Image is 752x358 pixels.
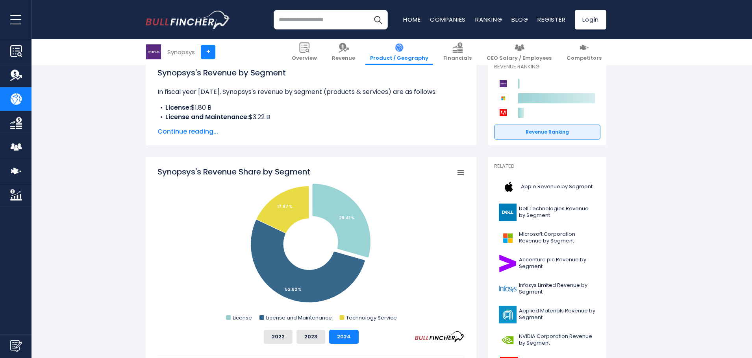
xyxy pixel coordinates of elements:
[443,55,472,62] span: Financials
[157,67,465,79] h1: Synopsys's Revenue by Segment
[368,10,388,29] button: Search
[292,55,317,62] span: Overview
[494,278,600,300] a: Infosys Limited Revenue by Segment
[157,87,465,97] p: In fiscal year [DATE], Synopsys's revenue by segment (products & services) are as follows:
[499,306,517,323] img: AMAT logo
[285,286,302,292] tspan: 52.62 %
[146,44,161,59] img: SNPS logo
[296,330,325,344] button: 2023
[519,231,596,244] span: Microsoft Corporation Revenue by Segment
[499,255,517,272] img: ACN logo
[511,15,528,24] a: Blog
[499,178,519,196] img: AAPL logo
[157,127,465,136] span: Continue reading...
[346,314,397,321] text: Technology Service
[157,103,465,112] li: $1.80 B
[519,333,596,347] span: NVIDIA Corporation Revenue by Segment
[494,304,600,325] a: Applied Materials Revenue by Segment
[430,15,466,24] a: Companies
[499,331,517,349] img: NVDA logo
[487,55,552,62] span: CEO Salary / Employees
[439,39,476,65] a: Financials
[499,204,517,221] img: DELL logo
[519,308,596,321] span: Applied Materials Revenue by Segment
[482,39,556,65] a: CEO Salary / Employees
[519,282,596,296] span: Infosys Limited Revenue by Segment
[157,166,465,323] svg: Synopsys's Revenue Share by Segment
[157,166,310,177] tspan: Synopsys's Revenue Share by Segment
[146,11,230,29] img: bullfincher logo
[339,215,355,221] tspan: 29.41 %
[264,330,293,344] button: 2022
[575,10,606,29] a: Login
[567,55,602,62] span: Competitors
[562,39,606,65] a: Competitors
[494,64,600,70] p: Revenue Ranking
[494,163,600,170] p: Related
[494,253,600,274] a: Accenture plc Revenue by Segment
[332,55,355,62] span: Revenue
[494,176,600,198] a: Apple Revenue by Segment
[499,229,517,247] img: MSFT logo
[498,108,508,118] img: Adobe competitors logo
[146,11,230,29] a: Go to homepage
[499,280,517,298] img: INFY logo
[494,202,600,223] a: Dell Technologies Revenue by Segment
[266,314,332,321] text: License and Maintenance
[157,112,465,122] li: $3.22 B
[233,314,252,321] text: License
[494,329,600,351] a: NVIDIA Corporation Revenue by Segment
[327,39,360,65] a: Revenue
[287,39,322,65] a: Overview
[519,257,596,270] span: Accenture plc Revenue by Segment
[475,15,502,24] a: Ranking
[537,15,565,24] a: Register
[519,206,596,219] span: Dell Technologies Revenue by Segment
[494,227,600,249] a: Microsoft Corporation Revenue by Segment
[498,79,508,89] img: Synopsys competitors logo
[165,103,191,112] b: License:
[498,93,508,103] img: Microsoft Corporation competitors logo
[365,39,433,65] a: Product / Geography
[494,125,600,140] a: Revenue Ranking
[277,204,293,209] tspan: 17.97 %
[403,15,420,24] a: Home
[329,330,359,344] button: 2024
[167,48,195,57] div: Synopsys
[370,55,428,62] span: Product / Geography
[201,45,215,59] a: +
[521,184,593,190] span: Apple Revenue by Segment
[165,112,249,121] b: License and Maintenance:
